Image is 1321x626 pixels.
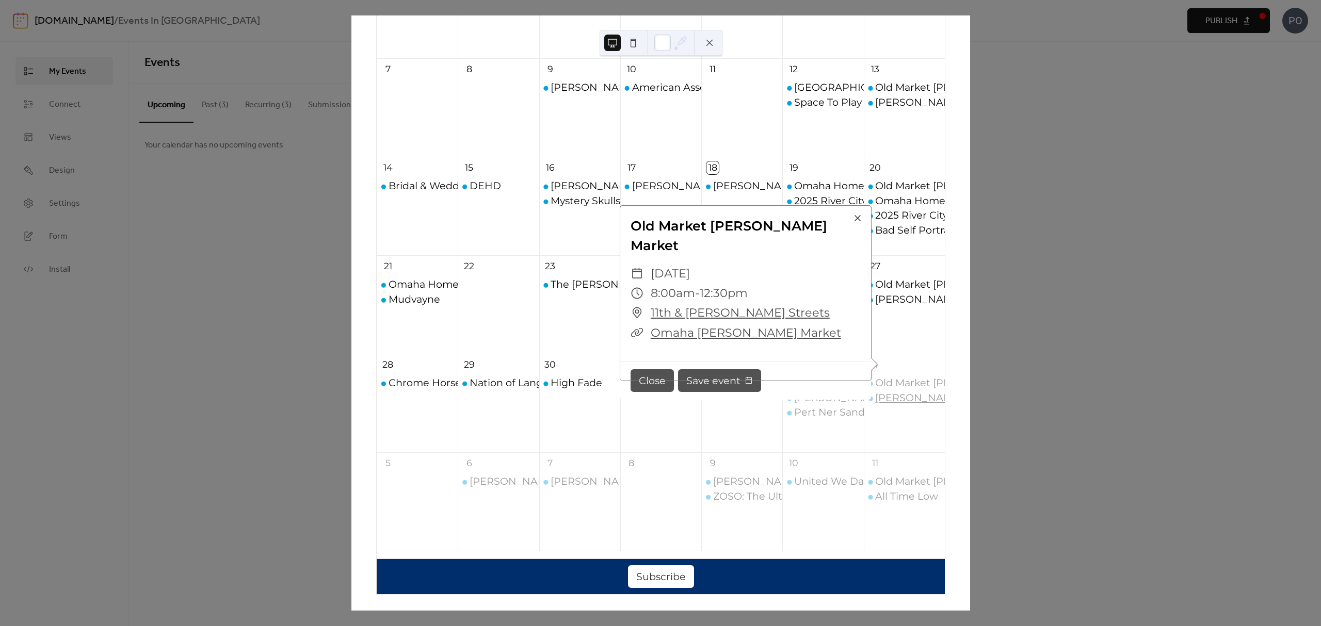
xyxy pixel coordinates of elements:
div: 18 [706,161,719,174]
div: 7 [544,457,557,470]
div: [PERSON_NAME] Volleyball vs [US_STATE] [551,179,758,193]
div: The [PERSON_NAME] Massacre [551,277,707,291]
div: Tyler Hubbard [864,95,945,109]
div: 2025 River City Rodeo [782,194,863,208]
div: 9 [706,457,719,470]
button: Close [631,369,674,392]
div: 15 [463,161,476,174]
span: 8:00am [651,283,695,303]
div: 22 [463,260,476,273]
div: 14 [382,161,395,174]
div: 19 [787,161,800,174]
div: 16 [544,161,557,174]
div: [PERSON_NAME] [551,80,638,94]
div: 5 [382,457,395,470]
div: ​ [631,323,644,342]
div: [PERSON_NAME] – Greetings From Your Hometown Tour [470,474,755,488]
div: Hailey Whitters [701,179,782,193]
div: 29 [463,358,476,371]
div: Space To Play [794,95,862,109]
div: Old Market [PERSON_NAME] Market [875,179,1058,193]
div: Mudvayne [377,292,458,306]
div: [PERSON_NAME] [632,179,719,193]
div: Wade Forster [539,80,620,94]
div: 6 [463,457,476,470]
div: [PERSON_NAME] [551,474,638,488]
span: 12:30pm [700,283,748,303]
div: Bridal & Wedding Expo [377,179,458,193]
div: Nation of Language [470,376,568,390]
div: 10 [625,63,638,76]
a: 11th & [PERSON_NAME] Streets [651,303,830,322]
div: Mat Kearney [620,179,701,193]
div: Creighton Volleyball vs Nebraska [539,179,620,193]
div: Lake Street Dive with Lawrence [782,80,863,94]
div: 28 [382,358,395,371]
div: [PERSON_NAME]: Miss Possessive Tour [713,474,906,488]
div: JONAS BROTHERS – Greetings From Your Hometown Tour [458,474,539,488]
div: 9 [544,63,557,76]
div: [PERSON_NAME] [875,95,962,109]
div: Pert Ner Sandstone [782,405,863,419]
div: Nate Jackson [864,391,945,405]
div: Mudvayne [389,292,440,306]
div: [GEOGRAPHIC_DATA] Dive with [PERSON_NAME] [794,80,1043,94]
div: Chrome Horse + The Broken Hearts [389,376,565,390]
div: United We Dance: The Ultimate Rave Experience [794,474,1037,488]
div: 8 [625,457,638,470]
div: 10 [787,457,800,470]
button: Save event [678,369,761,392]
div: Omaha Home & Lifestyle Show [377,277,458,291]
div: Lucius [539,474,620,488]
div: Old Market [PERSON_NAME] Market [875,80,1058,94]
div: Old Market Farmer's Market [864,80,945,94]
div: 17 [625,161,638,174]
div: ZOSO: The Ultimate Led Zeppelin Experience [701,489,782,503]
div: High Fade [539,376,620,390]
div: American Association of Bovine Practitioners [620,80,701,94]
div: ​ [631,263,644,283]
div: 2025 River City Rodeo [864,208,945,222]
div: 20 [868,161,881,174]
div: Space To Play [782,95,863,109]
div: 7 [382,63,395,76]
div: 11 [706,63,719,76]
a: Old Market [PERSON_NAME] Market [631,218,827,253]
div: All Time Low [875,489,938,503]
div: Omaha Home & Lifestyle Show [794,179,947,193]
span: - [695,283,700,303]
div: Old Market Farmer's Market [864,179,945,193]
div: 23 [544,260,557,273]
div: Omaha Home & Lifestyle Show [389,277,541,291]
div: 12 [787,63,800,76]
div: Old Market Farmer's Market [864,376,945,390]
div: Tate McRae: Miss Possessive Tour [701,474,782,488]
div: Mystery Skulls [539,194,620,208]
div: Omaha Home & Lifestyle Show [875,194,1028,208]
div: Pert Ner Sandstone [794,405,893,419]
div: Old Market [PERSON_NAME] Market [875,474,1058,488]
div: Old Market Farmer's Market [864,277,945,291]
div: 30 [544,358,557,371]
div: ZOSO: The Ultimate Led Zeppelin Experience [713,489,938,503]
div: 8 [463,63,476,76]
div: Old Market Farmer's Market [864,474,945,488]
div: Omaha Home & Lifestyle Show [864,194,945,208]
div: Bridal & Wedding Expo [389,179,503,193]
div: 2025 River City [GEOGRAPHIC_DATA] [794,194,979,208]
div: Omaha Home & Lifestyle Show [782,179,863,193]
a: Omaha [PERSON_NAME] Market [651,325,841,340]
div: ​ [631,303,644,322]
div: United We Dance: The Ultimate Rave Experience [782,474,863,488]
div: All Time Low [864,489,945,503]
div: DEHD [458,179,539,193]
button: Subscribe [628,565,694,588]
div: 13 [868,63,881,76]
div: High Fade [551,376,602,390]
div: Mystery Skulls [551,194,620,208]
div: 11 [868,457,881,470]
div: [PERSON_NAME] [713,179,800,193]
div: ​ [631,283,644,303]
span: [DATE] [651,263,690,283]
div: [PERSON_NAME] [875,391,962,405]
